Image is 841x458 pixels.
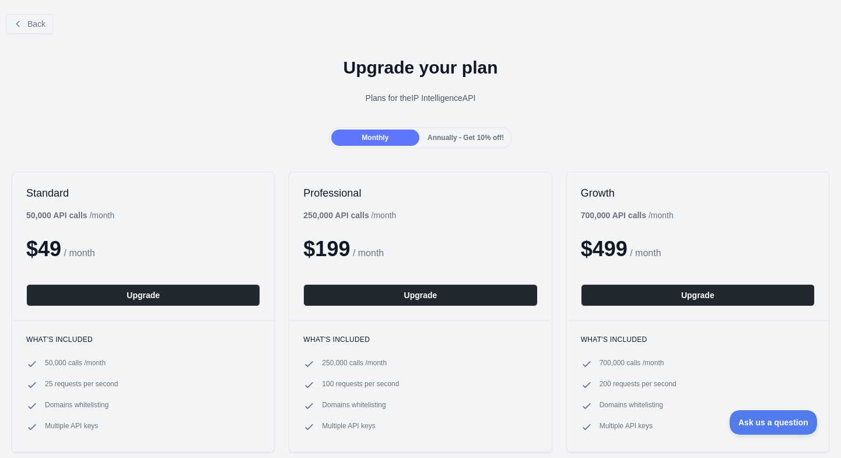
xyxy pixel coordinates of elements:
[730,410,818,435] iframe: Toggle Customer Support
[581,284,815,306] button: Upgrade
[303,237,350,261] span: $ 199
[353,248,384,258] span: / month
[303,284,537,306] button: Upgrade
[581,237,628,261] span: $ 499
[630,248,661,258] span: / month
